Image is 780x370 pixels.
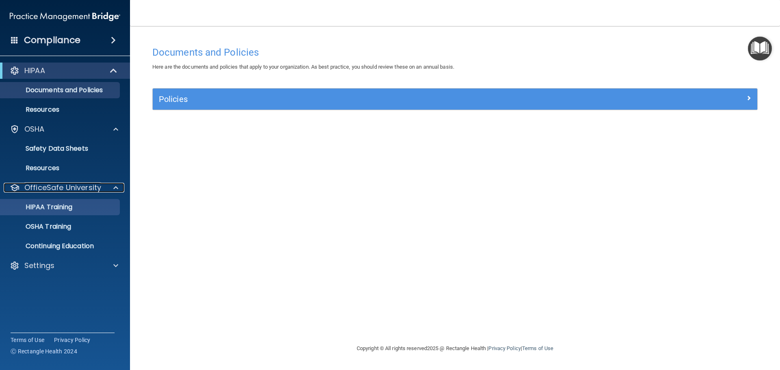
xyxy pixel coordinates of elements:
iframe: Drift Widget Chat Controller [639,312,770,345]
p: Settings [24,261,54,270]
p: OfficeSafe University [24,183,101,193]
p: Documents and Policies [5,86,116,94]
a: Terms of Use [522,345,553,351]
p: Safety Data Sheets [5,145,116,153]
a: Privacy Policy [488,345,520,351]
span: Here are the documents and policies that apply to your organization. As best practice, you should... [152,64,454,70]
div: Copyright © All rights reserved 2025 @ Rectangle Health | | [307,335,603,361]
p: OSHA [24,124,45,134]
h4: Documents and Policies [152,47,758,58]
p: HIPAA [24,66,45,76]
a: Privacy Policy [54,336,91,344]
p: OSHA Training [5,223,71,231]
p: HIPAA Training [5,203,72,211]
p: Continuing Education [5,242,116,250]
p: Resources [5,164,116,172]
a: Settings [10,261,118,270]
a: HIPAA [10,66,118,76]
span: Ⓒ Rectangle Health 2024 [11,347,77,355]
button: Open Resource Center [748,37,772,61]
img: PMB logo [10,9,120,25]
h5: Policies [159,95,600,104]
a: OfficeSafe University [10,183,118,193]
a: Terms of Use [11,336,44,344]
h4: Compliance [24,35,80,46]
a: Policies [159,93,751,106]
a: OSHA [10,124,118,134]
p: Resources [5,106,116,114]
